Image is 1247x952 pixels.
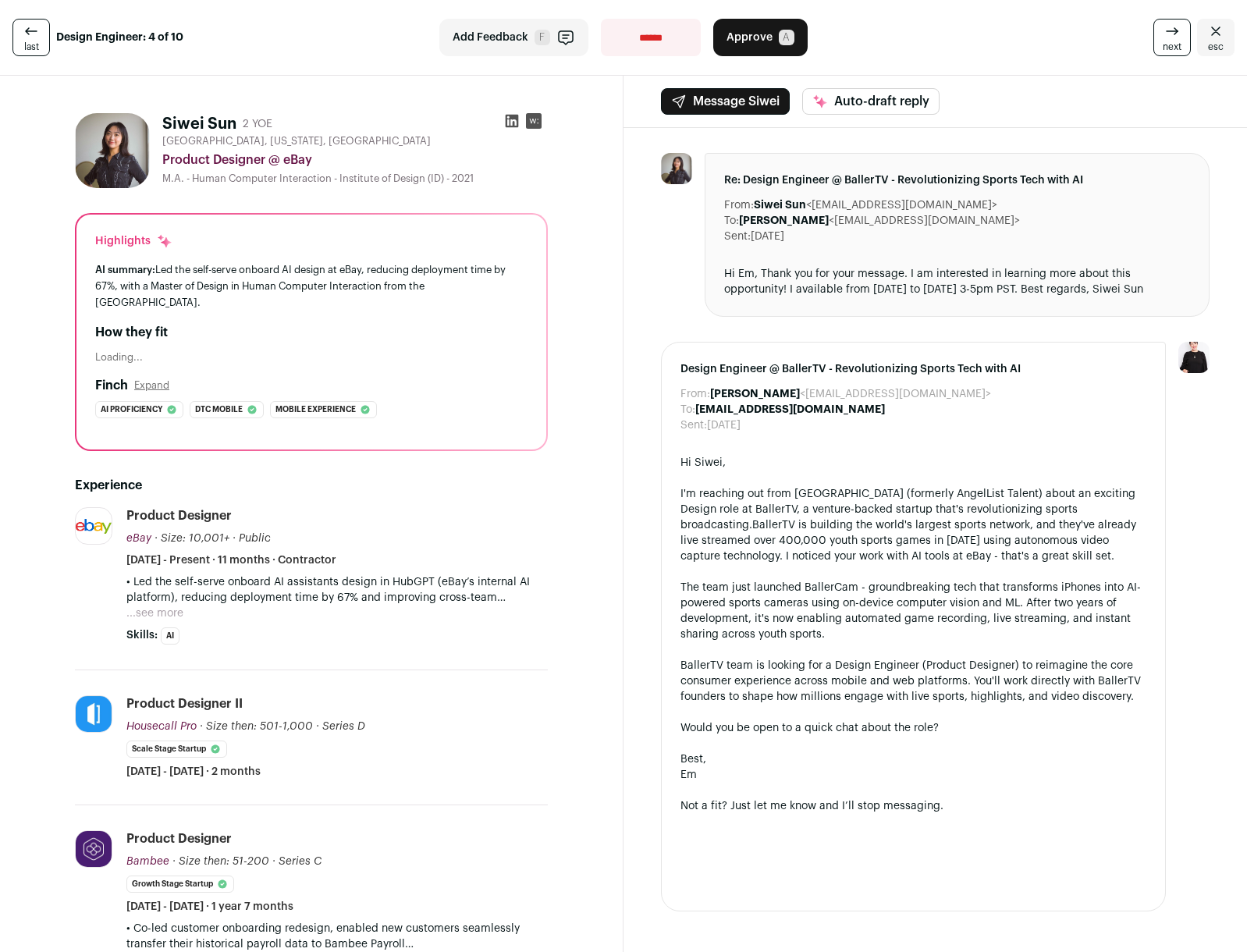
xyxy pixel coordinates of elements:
dt: From: [680,386,710,402]
span: · Size: 10,001+ [155,533,229,544]
div: Would you be open to a quick chat about the role? [680,720,1146,736]
p: • Led the self-serve onboard AI assistants design in HubGPT (eBay’s internal AI platform), reduci... [126,574,548,606]
div: The team just launched BallerCam - groundbreaking tech that transforms iPhones into AI-powered sp... [680,580,1146,642]
a: Close [1197,19,1235,56]
span: Housecall Pro [126,721,197,732]
span: Public [239,533,271,544]
span: [DATE] - [DATE] · 1 year 7 months [126,899,293,915]
span: esc [1208,41,1224,53]
span: Bambee [126,856,169,867]
div: M.A. - Human Computer Interaction - Institute of Design (ID) - 2021 [162,172,548,185]
div: Best, [680,751,1146,767]
dt: To: [680,402,695,417]
span: AI summary: [95,265,155,275]
dt: Sent: [680,417,707,433]
span: I'm reaching out from [GEOGRAPHIC_DATA] (formerly AngelList Talent) about an exciting Design role... [680,488,1135,531]
div: BallerTV is building the world's largest sports network, and they've already live streamed over 4... [680,486,1146,564]
dt: Sent: [724,229,751,244]
span: · Size then: 501-1,000 [200,721,313,732]
span: [GEOGRAPHIC_DATA], [US_STATE], [GEOGRAPHIC_DATA] [162,135,431,147]
b: [PERSON_NAME] [739,215,829,226]
dd: <[EMAIL_ADDRESS][DOMAIN_NAME]> [754,197,997,213]
div: Product Designer [126,507,232,524]
img: 9240684-medium_jpg [1178,342,1210,373]
div: Not a fit? Just let me know and I’ll stop messaging. [680,798,1146,814]
dd: <[EMAIL_ADDRESS][DOMAIN_NAME]> [710,386,991,402]
dd: [DATE] [707,417,741,433]
span: last [24,41,39,53]
button: ...see more [126,606,183,621]
div: Product Designer II [126,695,243,712]
span: Series D [322,721,365,732]
span: Add Feedback [453,30,528,45]
div: Loading... [95,351,528,364]
b: [EMAIL_ADDRESS][DOMAIN_NAME] [695,404,885,415]
img: 23b4e69d71b03208651b79e873ef67dbd2609b9f0e594a04157e668f03537f48.jpg [76,831,112,867]
h2: Experience [75,476,548,495]
div: Hi Siwei, [680,455,1146,471]
a: last [12,19,50,56]
li: Scale Stage Startup [126,741,227,758]
button: Auto-draft reply [802,88,940,115]
button: Expand [134,379,169,392]
span: · [316,719,319,734]
span: Re: Design Engineer @ BallerTV - Revolutionizing Sports Tech with AI [724,172,1190,188]
b: Siwei Sun [754,200,806,211]
span: Ai proficiency [101,402,162,417]
b: [PERSON_NAME] [710,389,800,400]
button: Message Siwei [661,88,790,115]
dd: [DATE] [751,229,784,244]
li: Growth Stage Startup [126,876,234,893]
dt: From: [724,197,754,213]
li: AI [161,627,179,645]
dt: To: [724,213,739,229]
span: · [233,531,236,546]
span: next [1163,41,1181,53]
span: Series C [279,856,322,867]
div: Hi Em, Thank you for your message. I am interested in learning more about this opportunity! I ava... [724,266,1190,297]
span: Approve [727,30,773,45]
strong: Design Engineer: 4 of 10 [56,30,183,45]
span: · [272,854,275,869]
span: [DATE] - [DATE] · 2 months [126,764,261,780]
img: 50820638fbbef858084be7031e7fe5d3882026760f01bb1710990aa1a0507563.jpg [76,696,112,732]
h2: Finch [95,376,128,395]
span: A [779,30,794,45]
span: eBay [126,533,151,544]
span: Skills: [126,627,158,643]
span: [DATE] - Present · 11 months · Contractor [126,552,336,568]
div: Product Designer @ eBay [162,151,548,169]
h1: Siwei Sun [162,113,236,135]
button: Approve A [713,19,808,56]
img: 295e48fc9ffbe2588d172ed0ba00809843870bba19d7026b3a31fa4f1dc5d056.jpg [75,113,150,188]
button: Add Feedback F [439,19,588,56]
h2: How they fit [95,323,528,342]
div: BallerTV team is looking for a Design Engineer (Product Designer) to reimagine the core consumer ... [680,658,1146,705]
dd: <[EMAIL_ADDRESS][DOMAIN_NAME]> [739,213,1020,229]
p: • Co-led customer onboarding redesign, enabled new customers seamlessly transfer their historical... [126,921,548,952]
img: b7a501aad6b7ea57188b2544920fba0aeebbcb9840ecbd2be86d9ce093350e0e.jpg [76,519,112,533]
div: Highlights [95,233,172,249]
div: Em [680,767,1146,783]
div: 2 YOE [243,116,272,132]
span: Dtc mobile [195,402,243,417]
div: Product Designer [126,830,232,847]
span: Design Engineer @ BallerTV - Revolutionizing Sports Tech with AI [680,361,1146,377]
img: 295e48fc9ffbe2588d172ed0ba00809843870bba19d7026b3a31fa4f1dc5d056.jpg [661,153,692,184]
div: Led the self-serve onboard AI design at eBay, reducing deployment time by 67%, with a Master of D... [95,261,528,311]
span: · Size then: 51-200 [172,856,269,867]
span: Mobile experience [275,402,356,417]
span: F [535,30,550,45]
a: next [1153,19,1191,56]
